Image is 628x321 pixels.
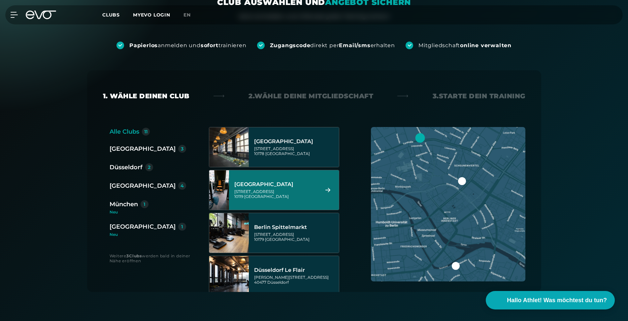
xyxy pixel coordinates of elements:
div: 1 [181,224,183,229]
div: [GEOGRAPHIC_DATA] [110,222,176,231]
div: 3. Starte dein Training [433,91,525,101]
img: Berlin Rosenthaler Platz [199,170,239,210]
div: Neu [110,210,191,214]
div: 2 [148,165,150,170]
div: Düsseldorf Le Flair [254,267,337,273]
a: MYEVO LOGIN [133,12,170,18]
strong: online verwalten [460,42,512,48]
img: Düsseldorf Le Flair [209,256,249,296]
div: 3 [181,146,183,151]
img: map [371,127,525,281]
span: Hallo Athlet! Was möchtest du tun? [507,296,607,305]
div: München [110,200,138,209]
strong: Email/sms [339,42,370,48]
img: Berlin Spittelmarkt [209,213,249,253]
div: 1. Wähle deinen Club [103,91,189,101]
div: Neu [110,233,186,237]
strong: Zugangscode [270,42,311,48]
div: Berlin Spittelmarkt [254,224,337,231]
a: Clubs [102,12,133,18]
div: 11 [144,129,148,134]
span: Clubs [102,12,120,18]
div: [GEOGRAPHIC_DATA] [110,144,176,153]
strong: Clubs [129,253,142,258]
strong: 3 [126,253,129,258]
div: Düsseldorf [110,163,143,172]
div: [GEOGRAPHIC_DATA] [254,138,337,145]
strong: Papierlos [129,42,158,48]
div: [STREET_ADDRESS] 10179 [GEOGRAPHIC_DATA] [254,232,337,242]
strong: sofort [201,42,218,48]
div: [PERSON_NAME][STREET_ADDRESS] 40477 Düsseldorf [254,275,337,285]
div: 2. Wähle deine Mitgliedschaft [248,91,373,101]
div: [GEOGRAPHIC_DATA] [110,181,176,190]
div: Weitere werden bald in deiner Nähe eröffnen [110,253,196,263]
div: [GEOGRAPHIC_DATA] [234,181,317,188]
div: 4 [181,183,184,188]
div: Alle Clubs [110,127,139,136]
div: [STREET_ADDRESS] 10178 [GEOGRAPHIC_DATA] [254,146,337,156]
span: en [183,12,191,18]
div: Mitgliedschaft [418,42,512,49]
div: 1 [144,202,145,207]
div: [STREET_ADDRESS] 10119 [GEOGRAPHIC_DATA] [234,189,317,199]
a: en [183,11,199,19]
button: Hallo Athlet! Was möchtest du tun? [486,291,615,309]
div: direkt per erhalten [270,42,395,49]
img: Berlin Alexanderplatz [209,127,249,167]
div: anmelden und trainieren [129,42,247,49]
